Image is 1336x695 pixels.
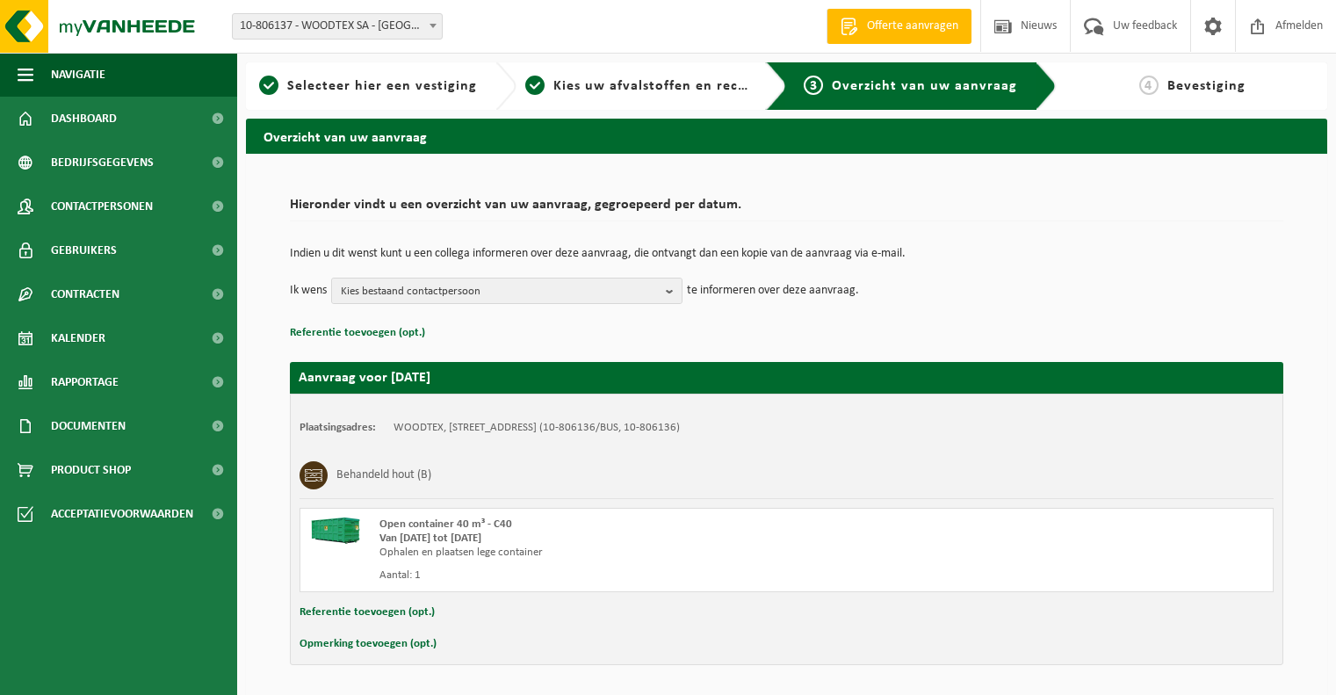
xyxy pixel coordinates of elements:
strong: Plaatsingsadres: [300,422,376,433]
span: 1 [259,76,278,95]
span: Bevestiging [1167,79,1246,93]
span: Contracten [51,272,119,316]
span: Overzicht van uw aanvraag [832,79,1017,93]
button: Kies bestaand contactpersoon [331,278,682,304]
span: Gebruikers [51,228,117,272]
span: Open container 40 m³ - C40 [379,518,512,530]
span: 2 [525,76,545,95]
span: 3 [804,76,823,95]
span: 10-806137 - WOODTEX SA - WILRIJK [232,13,443,40]
a: 1Selecteer hier een vestiging [255,76,481,97]
span: Offerte aanvragen [863,18,963,35]
p: Ik wens [290,278,327,304]
span: Dashboard [51,97,117,141]
p: Indien u dit wenst kunt u een collega informeren over deze aanvraag, die ontvangt dan een kopie v... [290,248,1283,260]
span: Rapportage [51,360,119,404]
span: Kies bestaand contactpersoon [341,279,659,305]
span: Navigatie [51,53,105,97]
strong: Van [DATE] tot [DATE] [379,532,481,544]
div: Ophalen en plaatsen lege container [379,546,857,560]
div: Aantal: 1 [379,568,857,583]
button: Referentie toevoegen (opt.) [300,601,435,624]
span: Product Shop [51,448,131,492]
span: Kalender [51,316,105,360]
span: Kies uw afvalstoffen en recipiënten [553,79,795,93]
button: Referentie toevoegen (opt.) [290,322,425,344]
img: HK-XC-40-GN-00.png [309,518,362,544]
h3: Behandeld hout (B) [336,461,431,489]
h2: Hieronder vindt u een overzicht van uw aanvraag, gegroepeerd per datum. [290,198,1283,221]
span: Bedrijfsgegevens [51,141,154,185]
p: te informeren over deze aanvraag. [687,278,859,304]
span: 10-806137 - WOODTEX SA - WILRIJK [233,14,442,39]
span: Selecteer hier een vestiging [287,79,477,93]
button: Opmerking toevoegen (opt.) [300,633,437,655]
a: Offerte aanvragen [827,9,971,44]
span: Contactpersonen [51,185,153,228]
td: WOODTEX, [STREET_ADDRESS] (10-806136/BUS, 10-806136) [394,421,680,435]
span: 4 [1139,76,1159,95]
strong: Aanvraag voor [DATE] [299,371,430,385]
span: Documenten [51,404,126,448]
span: Acceptatievoorwaarden [51,492,193,536]
a: 2Kies uw afvalstoffen en recipiënten [525,76,752,97]
h2: Overzicht van uw aanvraag [246,119,1327,153]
